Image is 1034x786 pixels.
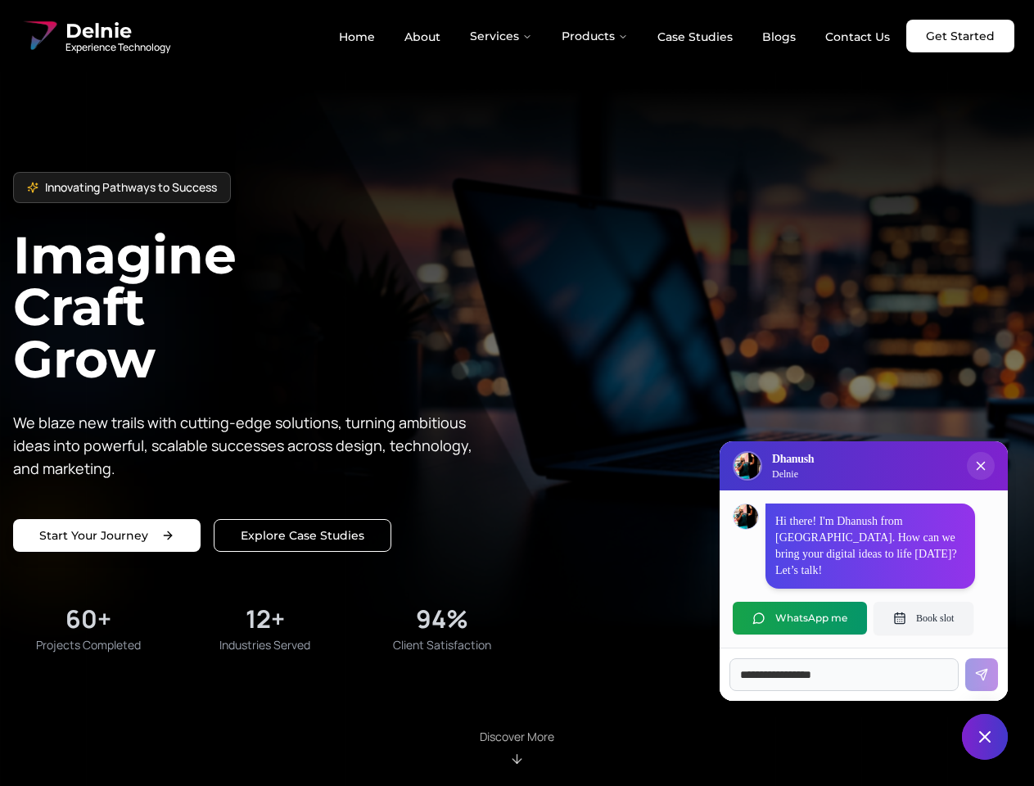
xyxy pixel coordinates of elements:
span: Industries Served [219,637,310,653]
a: Explore our solutions [214,519,391,552]
button: Close chat popup [967,452,995,480]
a: Blogs [749,23,809,51]
a: Case Studies [644,23,746,51]
button: Close chat [962,714,1008,760]
a: Home [326,23,388,51]
a: Start your project with us [13,519,201,552]
div: 12+ [246,604,285,634]
button: Products [549,20,641,52]
p: Hi there! I'm Dhanush from [GEOGRAPHIC_DATA]. How can we bring your digital ideas to life [DATE]?... [775,513,965,579]
nav: Main [326,20,903,52]
p: Delnie [772,468,814,481]
p: We blaze new trails with cutting-edge solutions, turning ambitious ideas into powerful, scalable ... [13,411,485,480]
div: Scroll to About section [480,729,554,766]
h1: Imagine Craft Grow [13,229,517,384]
a: About [391,23,454,51]
p: Discover More [480,729,554,745]
span: Client Satisfaction [393,637,491,653]
span: Delnie [65,18,170,44]
div: 94% [416,604,468,634]
button: Services [457,20,545,52]
button: Book slot [874,602,973,635]
button: WhatsApp me [733,602,867,635]
a: Contact Us [812,23,903,51]
img: Delnie Logo [734,453,761,479]
span: Innovating Pathways to Success [45,179,217,196]
div: 60+ [65,604,111,634]
img: Dhanush [734,504,758,529]
h3: Dhanush [772,451,814,468]
a: Delnie Logo Full [20,16,170,56]
a: Get Started [906,20,1014,52]
img: Delnie Logo [20,16,59,56]
span: Projects Completed [36,637,141,653]
span: Experience Technology [65,41,170,54]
